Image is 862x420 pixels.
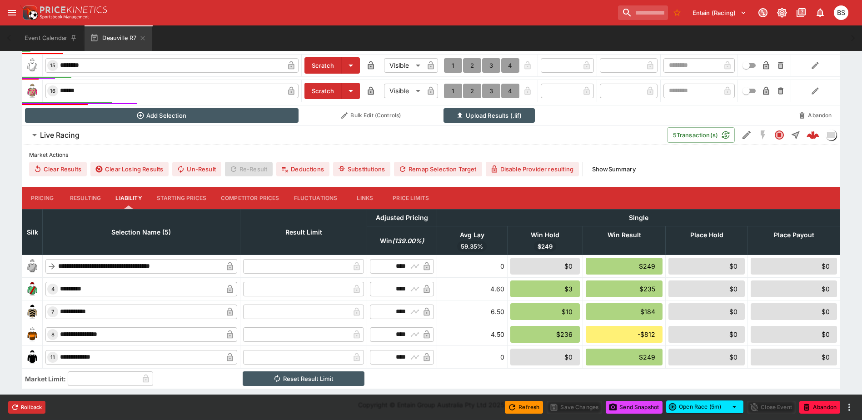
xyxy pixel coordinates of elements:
[25,282,40,296] img: runner 4
[844,402,855,413] button: more
[49,354,57,360] span: 11
[505,401,543,414] button: Refresh
[834,5,848,20] div: Brendan Scoble
[149,187,214,209] button: Starting Prices
[586,303,663,320] div: $184
[276,162,329,176] button: Deductions
[501,58,519,73] button: 4
[63,187,108,209] button: Resulting
[440,352,504,362] div: 0
[771,127,787,143] button: Closed
[618,5,668,20] input: search
[25,108,299,123] button: Add Selection
[22,126,667,144] button: Live Racing
[667,127,735,143] button: 5Transaction(s)
[751,280,837,297] div: $0
[831,3,851,23] button: Brendan Scoble
[25,84,40,98] img: runner 16
[501,84,519,98] button: 4
[725,400,743,413] button: select merge strategy
[482,58,500,73] button: 3
[668,280,745,297] div: $0
[50,331,56,338] span: 8
[243,371,364,386] button: Reset Result Limit
[25,350,40,365] img: runner 11
[826,130,836,140] img: liveracing
[50,286,56,292] span: 4
[450,230,494,240] span: Avg Lay
[774,130,785,140] svg: Closed
[787,127,804,143] button: Straight
[25,58,40,73] img: runner 15
[25,327,40,342] img: runner 8
[19,25,83,51] button: Event Calendar
[586,258,663,275] div: $249
[606,401,663,414] button: Send Snapshot
[764,230,824,240] span: Place Payout
[370,235,434,246] span: Win(139.00%)
[392,235,424,246] em: ( 139.00 %)
[666,400,743,413] div: split button
[344,187,385,209] button: Links
[598,230,651,240] span: Win Result
[443,108,535,123] button: Upload Results (.lif)
[668,326,745,343] div: $0
[240,209,367,255] th: Result Limit
[793,108,837,123] button: Abandon
[793,5,809,21] button: Documentation
[40,15,89,19] img: Sportsbook Management
[670,5,684,20] button: No Bookmarks
[668,303,745,320] div: $0
[668,349,745,365] div: $0
[214,187,287,209] button: Competitor Prices
[287,187,345,209] button: Fluctuations
[29,148,833,162] label: Market Actions
[799,401,840,414] button: Abandon
[751,349,837,365] div: $0
[668,258,745,275] div: $0
[385,187,436,209] button: Price Limits
[437,209,840,226] th: Single
[384,58,424,73] div: Visible
[751,303,837,320] div: $0
[172,162,221,176] button: Un-Result
[738,127,755,143] button: Edit Detail
[457,242,487,251] span: 59.35%
[440,330,504,339] div: 4.50
[807,129,819,141] div: 0b1e5b31-57f5-4300-b61f-e05d0408682b
[799,402,840,411] span: Mark an event as closed and abandoned.
[755,127,771,143] button: SGM Disabled
[394,162,482,176] button: Remap Selection Target
[510,349,580,365] div: $0
[367,209,437,226] th: Adjusted Pricing
[804,126,822,144] a: 0b1e5b31-57f5-4300-b61f-e05d0408682b
[687,5,752,20] button: Select Tenant
[586,349,663,365] div: $249
[774,5,790,21] button: Toggle light/dark mode
[304,108,438,123] button: Bulk Edit (Controls)
[50,309,56,315] span: 7
[85,25,152,51] button: Deauville R7
[8,401,45,414] button: Rollback
[751,326,837,343] div: $0
[40,6,107,13] img: PriceKinetics
[463,84,481,98] button: 2
[25,259,40,274] img: blank-silk.png
[586,326,663,343] div: -$812
[22,187,63,209] button: Pricing
[521,230,569,240] span: Win Hold
[25,305,40,319] img: runner 7
[812,5,828,21] button: Notifications
[444,84,462,98] button: 1
[510,303,580,320] div: $10
[510,258,580,275] div: $0
[384,84,424,98] div: Visible
[304,57,342,74] button: Scratch
[25,374,66,384] h3: Market Limit:
[108,187,149,209] button: Liability
[48,88,57,94] span: 16
[482,84,500,98] button: 3
[486,162,579,176] button: Disable Provider resulting
[101,227,181,238] span: Selection Name (5)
